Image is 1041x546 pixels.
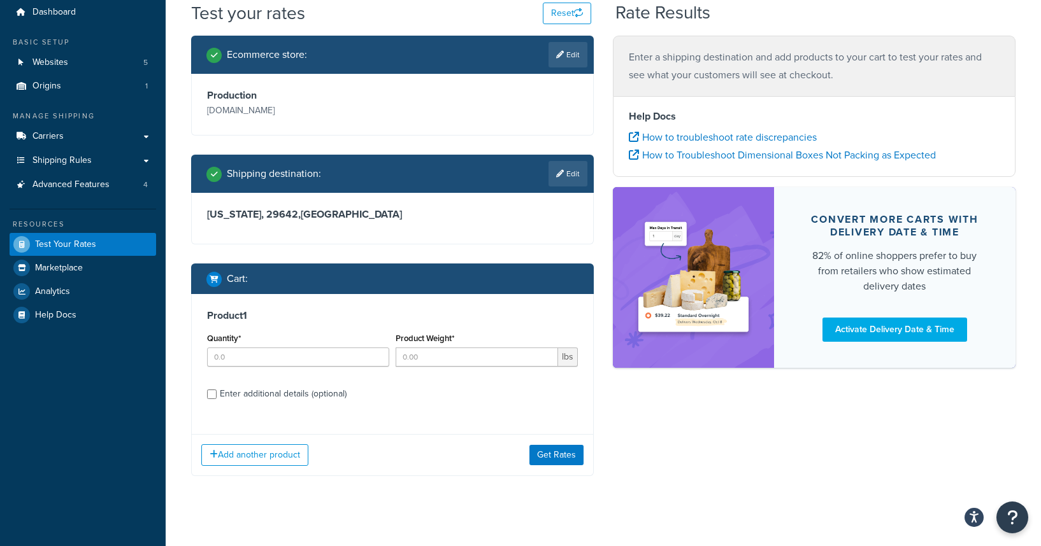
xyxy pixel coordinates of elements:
[805,248,985,294] div: 82% of online shoppers prefer to buy from retailers who show estimated delivery dates
[632,206,755,349] img: feature-image-ddt-36eae7f7280da8017bfb280eaccd9c446f90b1fe08728e4019434db127062ab4.png
[227,273,248,284] h2: Cart :
[207,208,578,221] h3: [US_STATE], 29642 , [GEOGRAPHIC_DATA]
[396,333,454,343] label: Product Weight*
[143,179,148,190] span: 4
[207,389,217,399] input: Enter additional details (optional)
[143,57,148,68] span: 5
[10,74,156,98] li: Origins
[10,173,156,197] a: Advanced Features4
[32,155,92,166] span: Shipping Rules
[10,280,156,303] a: Analytics
[10,304,156,326] a: Help Docs
[227,49,307,60] h2: Ecommerce store :
[549,42,587,67] a: Edit
[145,81,148,92] span: 1
[207,89,389,102] h3: Production
[629,48,1000,84] p: Enter a shipping destination and add products to your cart to test your rates and see what your c...
[207,309,578,322] h3: Product 1
[32,131,64,142] span: Carriers
[32,179,110,190] span: Advanced Features
[543,3,591,24] button: Reset
[996,501,1028,533] button: Open Resource Center
[558,347,578,367] span: lbs
[805,213,985,239] div: Convert more carts with delivery date & time
[220,385,347,403] div: Enter additional details (optional)
[227,168,321,179] h2: Shipping destination :
[10,74,156,98] a: Origins1
[207,333,241,343] label: Quantity*
[10,125,156,148] a: Carriers
[629,148,936,162] a: How to Troubleshoot Dimensional Boxes Not Packing as Expected
[35,286,70,297] span: Analytics
[191,1,305,25] h1: Test your rates
[35,263,83,274] span: Marketplace
[32,57,68,68] span: Websites
[35,310,76,321] span: Help Docs
[629,109,1000,124] h4: Help Docs
[529,445,584,465] button: Get Rates
[32,7,76,18] span: Dashboard
[549,161,587,186] a: Edit
[10,1,156,24] a: Dashboard
[10,256,156,279] a: Marketplace
[201,444,308,466] button: Add another product
[10,51,156,74] a: Websites5
[615,3,710,23] h2: Rate Results
[10,219,156,230] div: Resources
[396,347,558,367] input: 0.00
[35,239,96,250] span: Test Your Rates
[10,233,156,256] a: Test Your Rates
[10,37,156,48] div: Basic Setup
[10,173,156,197] li: Advanced Features
[207,102,389,120] p: [DOMAIN_NAME]
[822,318,967,342] a: Activate Delivery Date & Time
[10,149,156,172] a: Shipping Rules
[207,347,389,367] input: 0.0
[10,51,156,74] li: Websites
[32,81,61,92] span: Origins
[10,111,156,122] div: Manage Shipping
[629,130,817,144] a: How to troubleshoot rate discrepancies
